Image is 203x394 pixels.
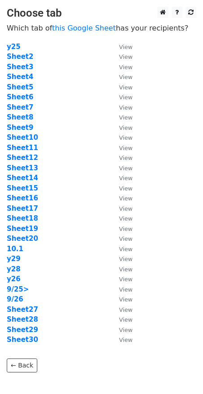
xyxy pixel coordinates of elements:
[110,73,132,81] a: View
[110,133,132,142] a: View
[7,103,33,111] a: Sheet7
[110,154,132,162] a: View
[7,124,33,132] a: Sheet9
[7,133,38,142] a: Sheet10
[7,214,38,222] strong: Sheet18
[110,164,132,172] a: View
[119,124,132,131] small: View
[119,94,132,101] small: View
[110,255,132,263] a: View
[110,245,132,253] a: View
[7,53,33,61] a: Sheet2
[7,23,196,33] p: Which tab of has your recipients?
[7,265,21,273] a: y28
[119,104,132,111] small: View
[110,83,132,91] a: View
[7,285,29,293] a: 9/25>
[119,155,132,161] small: View
[7,184,38,192] a: Sheet15
[7,275,21,283] strong: y26
[7,43,21,51] a: y25
[119,205,132,212] small: View
[7,225,38,233] a: Sheet19
[110,124,132,132] a: View
[119,276,132,283] small: View
[110,235,132,243] a: View
[7,7,196,20] h3: Choose tab
[119,327,132,333] small: View
[7,144,38,152] a: Sheet11
[7,204,38,212] a: Sheet17
[119,44,132,50] small: View
[110,336,132,344] a: View
[7,174,38,182] a: Sheet14
[7,194,38,202] a: Sheet16
[7,63,33,71] a: Sheet3
[110,174,132,182] a: View
[7,315,38,323] a: Sheet28
[7,113,33,121] a: Sheet8
[7,305,38,314] a: Sheet27
[7,164,38,172] a: Sheet13
[7,154,38,162] a: Sheet12
[110,113,132,121] a: View
[119,336,132,343] small: View
[119,175,132,182] small: View
[119,316,132,323] small: View
[110,53,132,61] a: View
[7,255,21,263] a: y29
[110,43,132,51] a: View
[7,359,37,372] a: ← Back
[110,265,132,273] a: View
[7,336,38,344] a: Sheet30
[110,194,132,202] a: View
[7,93,33,101] a: Sheet6
[110,305,132,314] a: View
[110,285,132,293] a: View
[119,134,132,141] small: View
[119,246,132,252] small: View
[7,73,33,81] a: Sheet4
[119,64,132,71] small: View
[110,144,132,152] a: View
[110,204,132,212] a: View
[119,165,132,172] small: View
[7,83,33,91] a: Sheet5
[7,235,38,243] a: Sheet20
[119,74,132,80] small: View
[7,295,23,303] strong: 9/26
[119,185,132,192] small: View
[7,326,38,334] a: Sheet29
[7,245,23,253] a: 10.1
[119,296,132,303] small: View
[110,93,132,101] a: View
[119,215,132,222] small: View
[119,84,132,91] small: View
[110,315,132,323] a: View
[119,266,132,273] small: View
[119,195,132,202] small: View
[119,235,132,242] small: View
[110,275,132,283] a: View
[119,114,132,121] small: View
